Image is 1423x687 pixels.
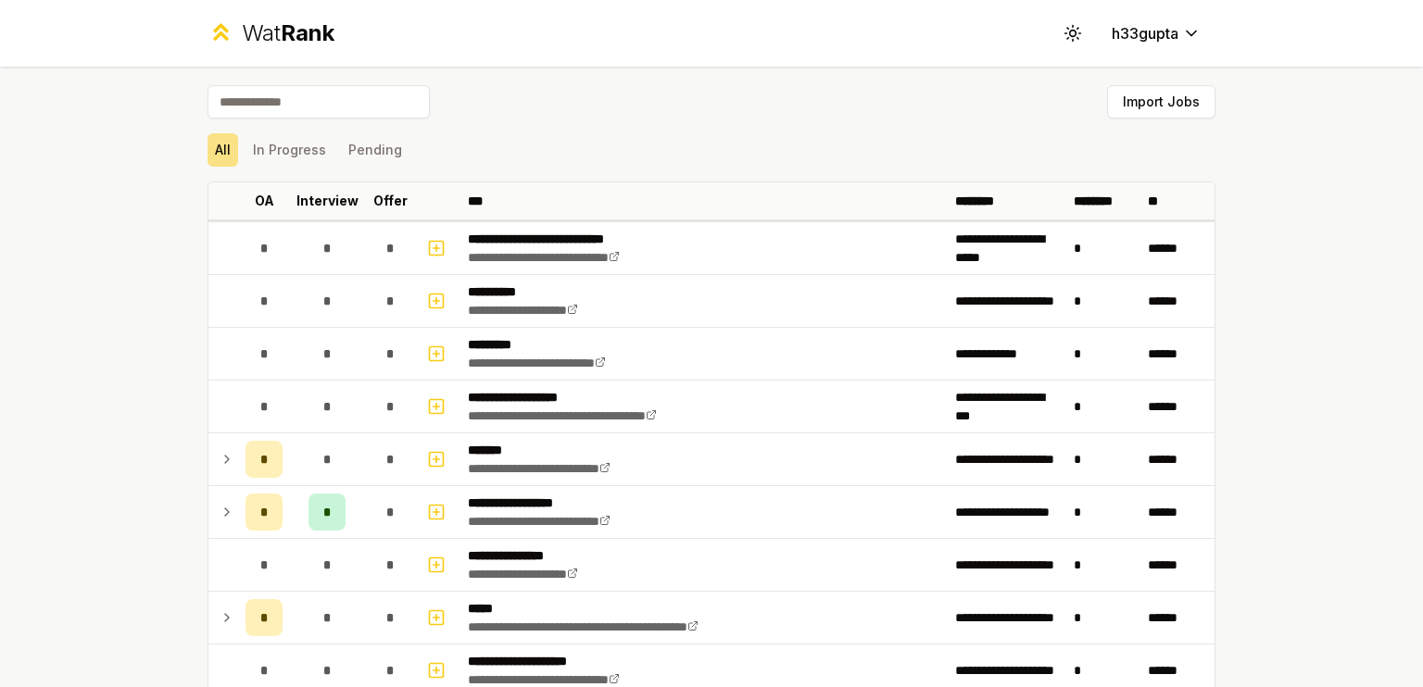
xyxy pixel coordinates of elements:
button: h33gupta [1097,17,1215,50]
button: All [208,133,238,167]
a: WatRank [208,19,334,48]
span: h33gupta [1112,22,1178,44]
button: In Progress [246,133,334,167]
p: OA [255,192,274,210]
button: Import Jobs [1107,85,1215,119]
p: Offer [373,192,408,210]
p: Interview [296,192,359,210]
span: Rank [281,19,334,46]
div: Wat [242,19,334,48]
button: Pending [341,133,409,167]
